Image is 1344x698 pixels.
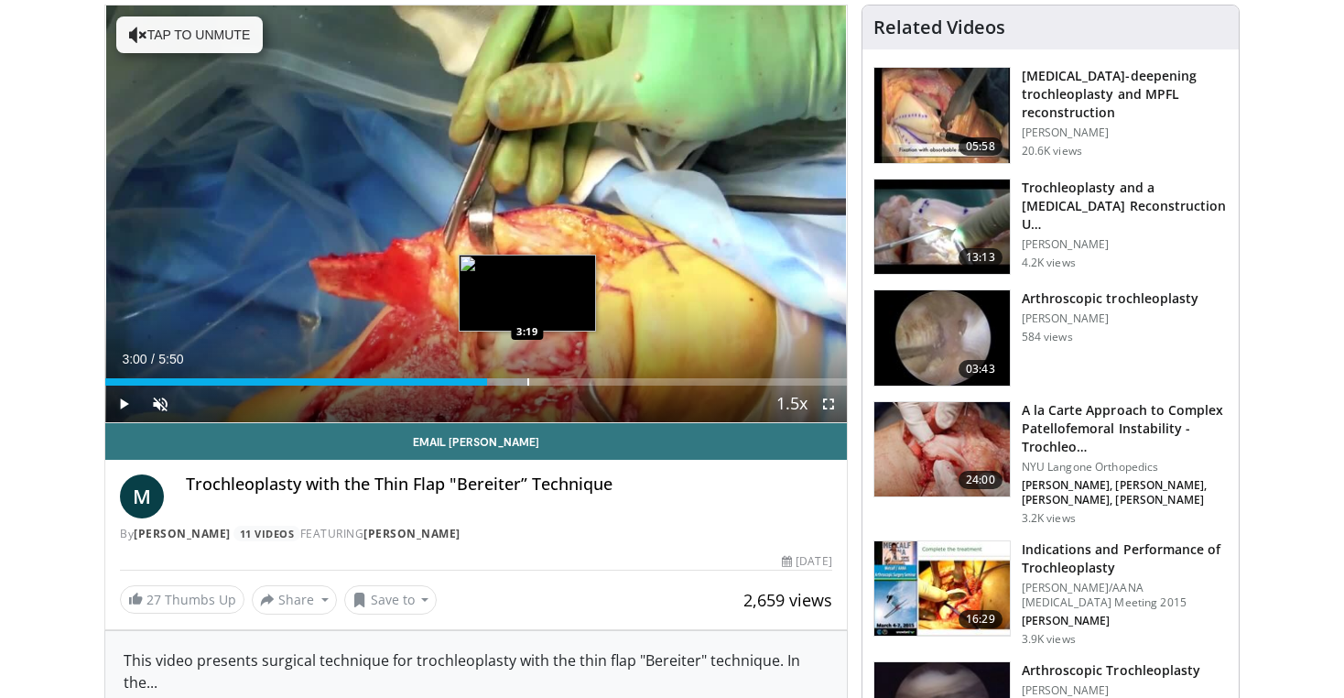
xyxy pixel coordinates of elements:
[874,541,1010,637] img: fbf323a9-0d29-4b2e-9ea5-256b1c16c28b.150x105_q85_crop-smart_upscale.jpg
[1022,661,1201,680] h3: Arthroscopic Trochleoplasty
[874,68,1010,163] img: XzOTlMlQSGUnbGTX4xMDoxOjB1O8AjAz_1.150x105_q85_crop-smart_upscale.jpg
[874,290,1010,386] img: 6581762a-d73e-4f67-b68b-ed2d5125c0ce.150x105_q85_crop-smart_upscale.jpg
[873,67,1228,164] a: 05:58 [MEDICAL_DATA]-deepening trochleoplasty and MPFL reconstruction [PERSON_NAME] 20.6K views
[873,179,1228,276] a: 13:13 Trochleoplasty and a [MEDICAL_DATA] Reconstruction U… [PERSON_NAME] 4.2K views
[1022,540,1228,577] h3: Indications and Performance of Trochleoplasty
[810,386,847,422] button: Fullscreen
[873,289,1228,387] a: 03:43 Arthroscopic trochleoplasty [PERSON_NAME] 584 views
[873,540,1228,647] a: 16:29 Indications and Performance of Trochleoplasty [PERSON_NAME]/AANA [MEDICAL_DATA] Meeting 201...
[782,553,831,570] div: [DATE]
[120,585,244,614] a: 27 Thumbs Up
[774,386,810,422] button: Playback Rate
[1022,311,1199,326] p: [PERSON_NAME]
[105,5,847,423] video-js: Video Player
[120,474,164,518] a: M
[105,423,847,460] a: Email [PERSON_NAME]
[459,255,596,332] img: image.jpeg
[1022,67,1228,122] h3: [MEDICAL_DATA]-deepening trochleoplasty and MPFL reconstruction
[959,471,1003,489] span: 24:00
[363,526,461,541] a: [PERSON_NAME]
[873,16,1005,38] h4: Related Videos
[1022,632,1076,647] p: 3.9K views
[1022,125,1228,140] p: [PERSON_NAME]
[1022,330,1073,344] p: 584 views
[1022,511,1076,526] p: 3.2K views
[1022,581,1228,610] p: [PERSON_NAME]/AANA [MEDICAL_DATA] Meeting 2015
[874,180,1010,275] img: a5e982f3-ba03-4567-8932-7fe38be711ad.150x105_q85_crop-smart_upscale.jpg
[1022,179,1228,234] h3: Trochleoplasty and a [MEDICAL_DATA] Reconstruction U…
[1022,237,1228,252] p: [PERSON_NAME]
[252,585,337,615] button: Share
[959,360,1003,378] span: 03:43
[959,610,1003,628] span: 16:29
[120,526,832,542] div: By FEATURING
[142,386,179,422] button: Unmute
[1022,478,1228,507] p: [PERSON_NAME], [PERSON_NAME], [PERSON_NAME], [PERSON_NAME]
[1022,144,1082,158] p: 20.6K views
[1022,256,1076,270] p: 4.2K views
[105,386,142,422] button: Play
[344,585,438,615] button: Save to
[158,352,183,366] span: 5:50
[233,526,300,541] a: 11 Videos
[105,378,847,386] div: Progress Bar
[743,589,832,611] span: 2,659 views
[874,402,1010,497] img: a90e2197-4edb-402e-9c66-3a2fbbd79a7e.jpg.150x105_q85_crop-smart_upscale.jpg
[151,352,155,366] span: /
[1022,460,1228,474] p: NYU Langone Orthopedics
[116,16,263,53] button: Tap to unmute
[134,526,231,541] a: [PERSON_NAME]
[959,248,1003,267] span: 13:13
[1022,683,1201,698] p: [PERSON_NAME]
[186,474,832,495] h4: Trochleoplasty with the Thin Flap "Bereiter” Technique
[1022,289,1199,308] h3: Arthroscopic trochleoplasty
[122,352,146,366] span: 3:00
[959,137,1003,156] span: 05:58
[146,591,161,608] span: 27
[1022,614,1228,628] p: [PERSON_NAME]
[873,401,1228,526] a: 24:00 A la Carte Approach to Complex Patellofemoral Instability - Trochleo… NYU Langone Orthopedi...
[1022,401,1228,456] h3: A la Carte Approach to Complex Patellofemoral Instability - Trochleo…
